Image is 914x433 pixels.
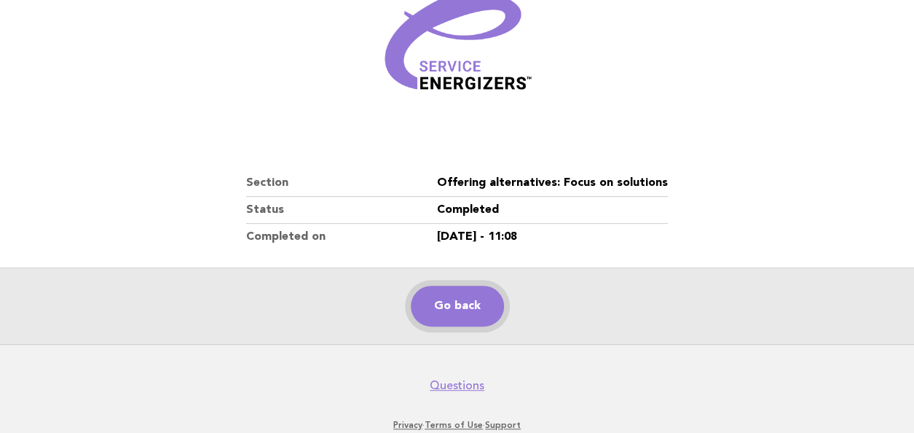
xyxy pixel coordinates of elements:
[246,224,438,250] dt: Completed on
[437,170,668,197] dd: Offering alternatives: Focus on solutions
[437,197,668,224] dd: Completed
[20,419,894,431] p: · ·
[437,224,668,250] dd: [DATE] - 11:08
[393,420,422,430] a: Privacy
[246,197,438,224] dt: Status
[485,420,521,430] a: Support
[246,170,438,197] dt: Section
[425,420,483,430] a: Terms of Use
[411,286,504,327] a: Go back
[430,378,484,393] a: Questions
